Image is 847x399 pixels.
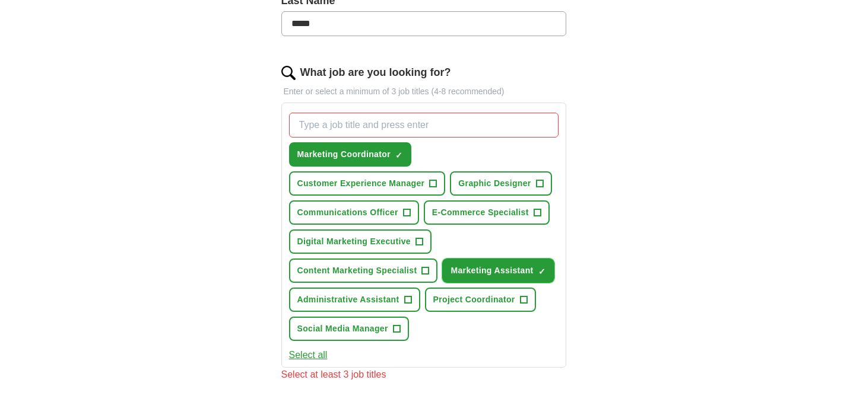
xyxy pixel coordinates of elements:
span: Customer Experience Manager [297,177,425,190]
span: ✓ [538,267,545,276]
button: E-Commerce Specialist [424,200,550,225]
button: Content Marketing Specialist [289,258,438,283]
button: Marketing Assistant✓ [442,258,554,283]
button: Marketing Coordinator✓ [289,142,411,167]
button: Project Coordinator [425,288,536,312]
div: Select at least 3 job titles [281,368,566,382]
span: Marketing Assistant [451,264,533,277]
button: Customer Experience Manager [289,171,446,196]
button: Digital Marketing Executive [289,229,432,254]
img: search.png [281,66,296,80]
button: Communications Officer [289,200,419,225]
span: Project Coordinator [433,293,515,306]
span: Administrative Assistant [297,293,399,306]
span: ✓ [395,151,402,160]
label: What job are you looking for? [300,65,451,81]
input: Type a job title and press enter [289,113,559,138]
span: E-Commerce Specialist [432,206,529,219]
span: Content Marketing Specialist [297,264,417,277]
span: Graphic Designer [458,177,531,190]
button: Graphic Designer [450,171,551,196]
button: Social Media Manager [289,317,409,341]
span: Marketing Coordinator [297,148,391,161]
p: Enter or select a minimum of 3 job titles (4-8 recommended) [281,85,566,98]
button: Select all [289,348,328,362]
span: Communications Officer [297,206,398,219]
span: Social Media Manager [297,323,388,335]
button: Administrative Assistant [289,288,420,312]
span: Digital Marketing Executive [297,235,411,248]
